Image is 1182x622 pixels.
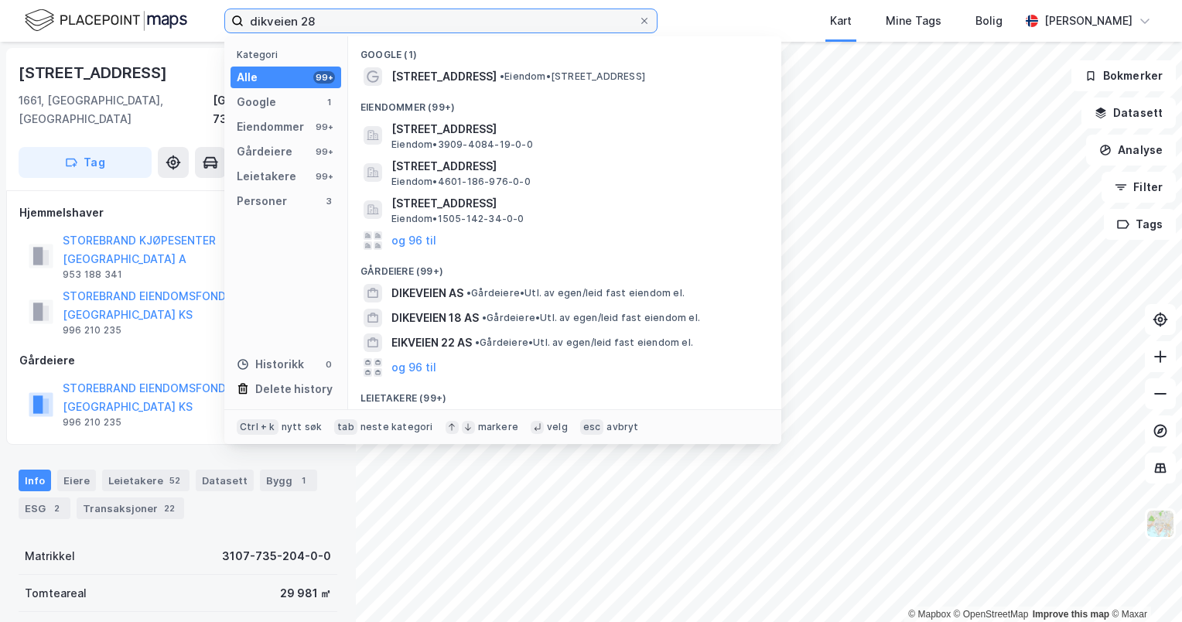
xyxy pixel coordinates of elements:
[49,501,64,516] div: 2
[391,194,763,213] span: [STREET_ADDRESS]
[391,176,531,188] span: Eiendom • 4601-186-976-0-0
[237,419,278,435] div: Ctrl + k
[213,91,337,128] div: [GEOGRAPHIC_DATA], 735/204
[282,421,323,433] div: nytt søk
[886,12,941,30] div: Mine Tags
[313,170,335,183] div: 99+
[580,419,604,435] div: esc
[57,470,96,491] div: Eiere
[313,121,335,133] div: 99+
[19,351,336,370] div: Gårdeiere
[237,68,258,87] div: Alle
[348,380,781,408] div: Leietakere (99+)
[360,421,433,433] div: neste kategori
[348,89,781,117] div: Eiendommer (99+)
[348,36,781,64] div: Google (1)
[466,287,471,299] span: •
[25,547,75,566] div: Matrikkel
[1044,12,1132,30] div: [PERSON_NAME]
[313,145,335,158] div: 99+
[19,497,70,519] div: ESG
[500,70,645,83] span: Eiendom • [STREET_ADDRESS]
[323,195,335,207] div: 3
[19,203,336,222] div: Hjemmelshaver
[478,421,518,433] div: markere
[196,470,254,491] div: Datasett
[19,60,170,85] div: [STREET_ADDRESS]
[237,93,276,111] div: Google
[161,501,178,516] div: 22
[466,287,685,299] span: Gårdeiere • Utl. av egen/leid fast eiendom el.
[348,253,781,281] div: Gårdeiere (99+)
[475,337,693,349] span: Gårdeiere • Utl. av egen/leid fast eiendom el.
[391,67,497,86] span: [STREET_ADDRESS]
[77,497,184,519] div: Transaksjoner
[1105,548,1182,622] iframe: Chat Widget
[102,470,190,491] div: Leietakere
[391,120,763,138] span: [STREET_ADDRESS]
[547,421,568,433] div: velg
[391,333,472,352] span: EIKVEIEN 22 AS
[166,473,183,488] div: 52
[19,147,152,178] button: Tag
[237,192,287,210] div: Personer
[1086,135,1176,166] button: Analyse
[954,609,1029,620] a: OpenStreetMap
[25,7,187,34] img: logo.f888ab2527a4732fd821a326f86c7f29.svg
[1102,172,1176,203] button: Filter
[323,358,335,371] div: 0
[63,268,122,281] div: 953 188 341
[391,231,436,250] button: og 96 til
[237,118,304,136] div: Eiendommer
[295,473,311,488] div: 1
[244,9,638,32] input: Søk på adresse, matrikkel, gårdeiere, leietakere eller personer
[1081,97,1176,128] button: Datasett
[237,142,292,161] div: Gårdeiere
[313,71,335,84] div: 99+
[237,167,296,186] div: Leietakere
[482,312,700,324] span: Gårdeiere • Utl. av egen/leid fast eiendom el.
[391,309,479,327] span: DIKEVEIEN 18 AS
[255,380,333,398] div: Delete history
[391,213,524,225] span: Eiendom • 1505-142-34-0-0
[25,584,87,603] div: Tomteareal
[500,70,504,82] span: •
[260,470,317,491] div: Bygg
[1146,509,1175,538] img: Z
[63,324,121,337] div: 996 210 235
[19,91,213,128] div: 1661, [GEOGRAPHIC_DATA], [GEOGRAPHIC_DATA]
[975,12,1003,30] div: Bolig
[63,416,121,429] div: 996 210 235
[1071,60,1176,91] button: Bokmerker
[1105,548,1182,622] div: Kontrollprogram for chat
[606,421,638,433] div: avbryt
[237,49,341,60] div: Kategori
[391,138,533,151] span: Eiendom • 3909-4084-19-0-0
[222,547,331,566] div: 3107-735-204-0-0
[1033,609,1109,620] a: Improve this map
[830,12,852,30] div: Kart
[237,355,304,374] div: Historikk
[391,358,436,377] button: og 96 til
[475,337,480,348] span: •
[323,96,335,108] div: 1
[334,419,357,435] div: tab
[482,312,487,323] span: •
[908,609,951,620] a: Mapbox
[391,284,463,302] span: DIKEVEIEN AS
[19,470,51,491] div: Info
[1104,209,1176,240] button: Tags
[391,157,763,176] span: [STREET_ADDRESS]
[280,584,331,603] div: 29 981 ㎡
